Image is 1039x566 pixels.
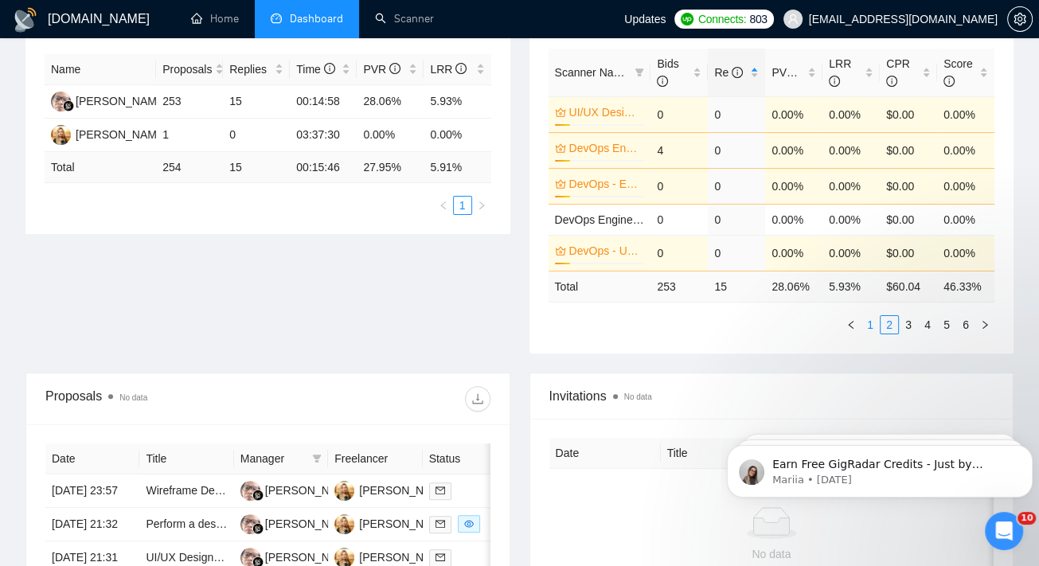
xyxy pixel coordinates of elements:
td: [DATE] 21:32 [45,508,139,541]
img: gigradar-bm.png [63,100,74,111]
td: 15 [223,85,290,119]
span: Score [943,57,973,88]
td: Total [45,152,156,183]
span: Bids [657,57,678,88]
a: UI/UX Designer (no budget) [569,103,642,121]
span: Connects: [698,10,746,28]
a: VP[PERSON_NAME] [334,550,451,563]
span: CPR [886,57,910,88]
span: Replies [229,61,271,78]
td: 5.91 % [424,152,490,183]
img: VP [334,481,354,501]
img: VP [334,514,354,534]
span: right [477,201,486,210]
td: Perform a design review for an iPhone / iPad app. [139,508,233,541]
td: $ 60.04 [880,271,937,302]
a: 6 [957,316,975,334]
div: [PERSON_NAME] [265,515,357,533]
a: DevOps - Europe (no budget) [569,175,642,193]
span: 10 [1018,512,1036,525]
img: HH [51,92,71,111]
span: mail [436,519,445,529]
button: download [465,386,490,412]
span: filter [631,61,647,84]
td: 253 [156,85,223,119]
td: 0.00% [937,204,994,235]
span: Invitations [549,386,994,406]
span: filter [309,447,325,470]
span: crown [555,245,566,256]
div: [PERSON_NAME] [265,548,357,566]
span: Re [714,66,743,79]
span: Dashboard [290,12,343,25]
img: upwork-logo.png [681,13,693,25]
span: No data [624,392,652,401]
td: 0.00% [937,96,994,132]
a: Perform a design review for an iPhone / iPad app. [146,517,392,530]
span: info-circle [798,67,809,78]
div: [PERSON_NAME] [76,126,167,143]
td: 28.06 % [765,271,822,302]
div: [PERSON_NAME] [359,548,451,566]
span: LRR [829,57,851,88]
td: 0.00% [822,204,880,235]
button: right [472,196,491,215]
span: crown [555,107,566,118]
a: UI/UX Designer Needed to Optimize Website Proportions [146,551,428,564]
li: 1 [861,315,880,334]
th: Date [549,438,661,469]
span: info-circle [886,76,897,87]
img: gigradar-bm.png [252,490,264,501]
td: $0.00 [880,235,937,271]
td: 0.00% [822,96,880,132]
td: 03:37:30 [290,119,357,152]
td: 0.00% [357,119,424,152]
a: 1 [861,316,879,334]
span: Proposals [162,61,212,78]
a: DevOps Engineering [569,139,642,157]
a: 1 [454,197,471,214]
th: Freelancer [328,443,422,474]
a: HH[PERSON_NAME] [240,517,357,529]
img: HH [240,481,260,501]
a: 5 [938,316,955,334]
li: Previous Page [842,315,861,334]
span: eye [464,519,474,529]
td: 1 [156,119,223,152]
td: 253 [650,271,708,302]
td: 0.00% [765,168,822,204]
td: 15 [708,271,765,302]
td: 0 [708,132,765,168]
td: 0.00% [937,168,994,204]
span: Status [429,450,494,467]
span: No data [119,393,147,402]
span: DevOps Engineering (less STOP) [555,213,721,226]
td: $0.00 [880,168,937,204]
img: VP [51,125,71,145]
span: mail [436,486,445,495]
a: setting [1007,13,1033,25]
img: logo [13,7,38,33]
a: HH[PERSON_NAME] [240,550,357,563]
span: right [980,320,990,330]
td: Wireframe Designs for Web-Based Tshirt Design Studio [139,474,233,508]
td: Total [549,271,651,302]
td: 00:15:46 [290,152,357,183]
td: 15 [223,152,290,183]
td: 0 [708,96,765,132]
span: info-circle [389,63,400,74]
a: 2 [881,316,898,334]
span: download [466,392,490,405]
div: [PERSON_NAME] [359,482,451,499]
td: 00:14:58 [290,85,357,119]
td: 0.00% [822,132,880,168]
td: [DATE] 23:57 [45,474,139,508]
span: setting [1008,13,1032,25]
span: dashboard [271,13,282,24]
span: filter [635,68,644,77]
th: Proposals [156,54,223,85]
